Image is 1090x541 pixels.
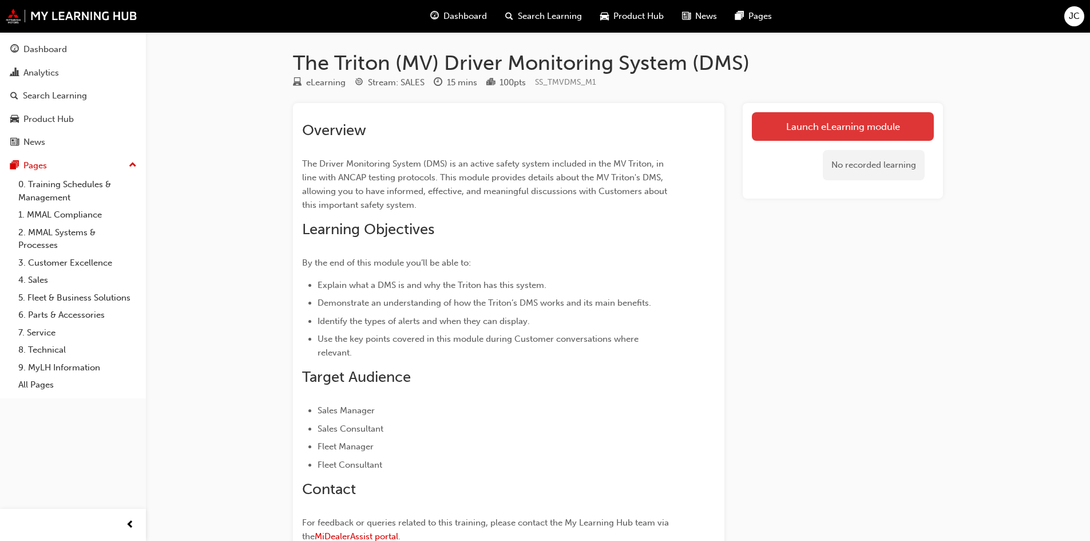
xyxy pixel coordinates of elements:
a: Dashboard [5,39,141,60]
span: Sales Manager [318,405,375,416]
a: 6. Parts & Accessories [14,306,141,324]
span: pages-icon [10,161,19,171]
div: News [23,136,45,149]
a: 9. MyLH Information [14,359,141,377]
a: 7. Service [14,324,141,342]
div: Search Learning [23,89,87,102]
span: Learning resource code [535,77,596,87]
div: Type [293,76,346,90]
span: news-icon [682,9,691,23]
span: Target Audience [302,368,411,386]
span: podium-icon [486,78,495,88]
span: Explain what a DMS is and why the Triton has this system. [318,280,546,290]
a: 4. Sales [14,271,141,289]
span: guage-icon [10,45,19,55]
a: All Pages [14,376,141,394]
span: Demonstrate an understanding of how the Triton’s DMS works and its main benefits. [318,298,651,308]
div: Stream [355,76,425,90]
span: Use the key points covered in this module during Customer conversations where relevant. [318,334,641,358]
a: 2. MMAL Systems & Processes [14,224,141,254]
a: pages-iconPages [726,5,781,28]
span: car-icon [10,114,19,125]
a: search-iconSearch Learning [496,5,591,28]
a: 0. Training Schedules & Management [14,176,141,206]
span: JC [1069,10,1080,23]
div: Analytics [23,66,59,80]
a: Analytics [5,62,141,84]
div: Product Hub [23,113,74,126]
span: Dashboard [443,10,487,23]
a: Product Hub [5,109,141,130]
button: JC [1064,6,1084,26]
span: target-icon [355,78,363,88]
div: No recorded learning [823,150,925,180]
a: Search Learning [5,85,141,106]
span: Sales Consultant [318,424,383,434]
a: 3. Customer Excellence [14,254,141,272]
span: search-icon [10,91,18,101]
a: 8. Technical [14,341,141,359]
span: The Driver Monitoring System (DMS) is an active safety system included in the MV Triton, in line ... [302,159,669,210]
a: news-iconNews [673,5,726,28]
a: guage-iconDashboard [421,5,496,28]
span: guage-icon [430,9,439,23]
button: Pages [5,155,141,176]
span: Pages [748,10,772,23]
div: 15 mins [447,76,477,89]
span: Identify the types of alerts and when they can display. [318,316,530,326]
a: car-iconProduct Hub [591,5,673,28]
div: Stream: SALES [368,76,425,89]
a: News [5,132,141,153]
span: pages-icon [735,9,744,23]
span: learningResourceType_ELEARNING-icon [293,78,302,88]
div: eLearning [306,76,346,89]
span: car-icon [600,9,609,23]
button: DashboardAnalyticsSearch LearningProduct HubNews [5,37,141,155]
h1: The Triton (MV) Driver Monitoring System (DMS) [293,50,943,76]
span: Contact [302,480,356,498]
span: Overview [302,121,366,139]
a: Launch eLearning module [752,112,934,141]
span: Fleet Consultant [318,460,382,470]
a: 1. MMAL Compliance [14,206,141,224]
a: 5. Fleet & Business Solutions [14,289,141,307]
span: Search Learning [518,10,582,23]
span: By the end of this module you’ll be able to: [302,258,471,268]
img: mmal [6,9,137,23]
span: chart-icon [10,68,19,78]
div: Points [486,76,526,90]
span: news-icon [10,137,19,148]
div: Duration [434,76,477,90]
div: Pages [23,159,47,172]
span: search-icon [505,9,513,23]
span: News [695,10,717,23]
div: Dashboard [23,43,67,56]
span: Learning Objectives [302,220,434,238]
span: Fleet Manager [318,441,374,452]
span: clock-icon [434,78,442,88]
span: up-icon [129,158,137,173]
span: Product Hub [613,10,664,23]
div: 100 pts [500,76,526,89]
span: prev-icon [126,518,134,532]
